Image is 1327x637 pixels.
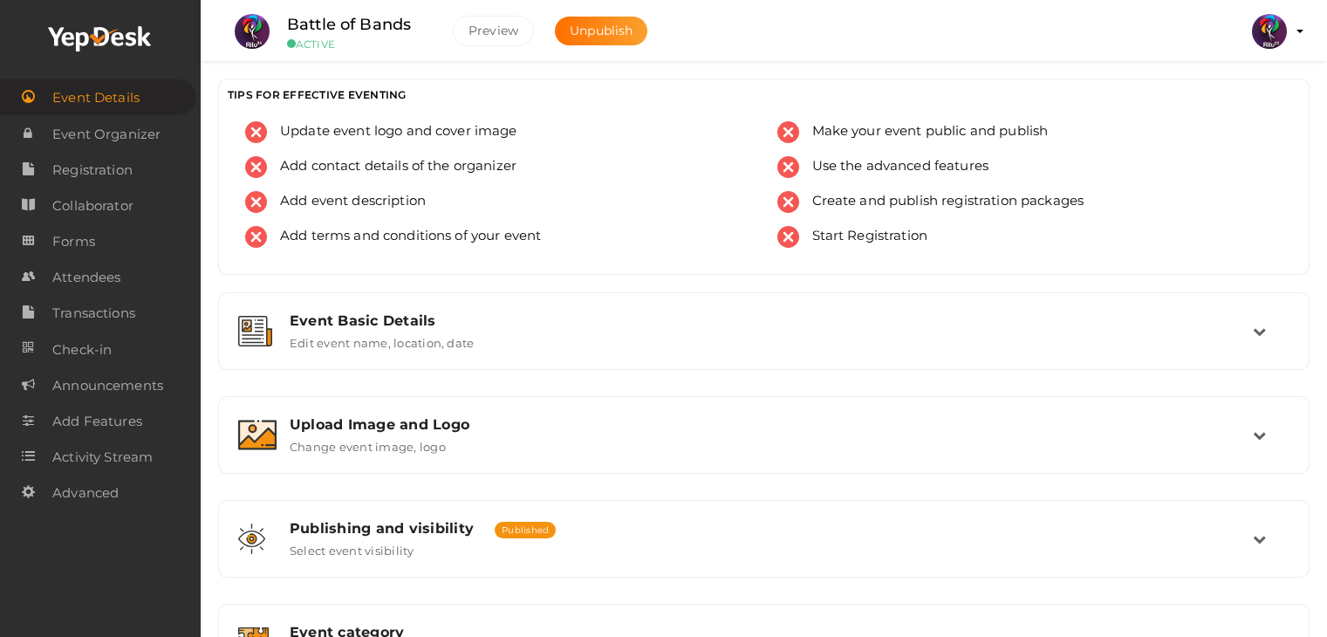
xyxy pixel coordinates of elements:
[238,316,272,346] img: event-details.svg
[52,404,142,439] span: Add Features
[228,88,1300,101] h3: TIPS FOR EFFECTIVE EVENTING
[245,156,267,178] img: error.svg
[799,226,928,248] span: Start Registration
[287,12,411,38] label: Battle of Bands
[228,441,1300,457] a: Upload Image and Logo Change event image, logo
[52,440,153,475] span: Activity Stream
[287,38,427,51] small: ACTIVE
[52,260,120,295] span: Attendees
[52,368,163,403] span: Announcements
[495,522,556,538] span: Published
[777,121,799,143] img: error.svg
[799,191,1084,213] span: Create and publish registration packages
[52,296,135,331] span: Transactions
[777,226,799,248] img: error.svg
[777,191,799,213] img: error.svg
[228,337,1300,353] a: Event Basic Details Edit event name, location, date
[52,476,119,510] span: Advanced
[1252,14,1287,49] img: 5BK8ZL5P_small.png
[290,520,474,537] span: Publishing and visibility
[290,537,414,558] label: Select event visibility
[245,191,267,213] img: error.svg
[238,524,265,554] img: shared-vision.svg
[267,191,426,213] span: Add event description
[290,416,1253,433] div: Upload Image and Logo
[235,14,270,49] img: KWHZBLVY_small.png
[52,332,112,367] span: Check-in
[777,156,799,178] img: error.svg
[290,329,474,350] label: Edit event name, location, date
[290,312,1253,329] div: Event Basic Details
[52,80,140,115] span: Event Details
[555,17,647,45] button: Unpublish
[52,188,133,223] span: Collaborator
[799,121,1049,143] span: Make your event public and publish
[52,117,161,152] span: Event Organizer
[52,153,133,188] span: Registration
[267,226,541,248] span: Add terms and conditions of your event
[267,121,517,143] span: Update event logo and cover image
[799,156,989,178] span: Use the advanced features
[453,16,534,46] button: Preview
[245,226,267,248] img: error.svg
[238,420,277,450] img: image.svg
[570,23,633,38] span: Unpublish
[228,545,1300,561] a: Publishing and visibility Published Select event visibility
[267,156,516,178] span: Add contact details of the organizer
[290,433,446,454] label: Change event image, logo
[52,224,95,259] span: Forms
[245,121,267,143] img: error.svg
